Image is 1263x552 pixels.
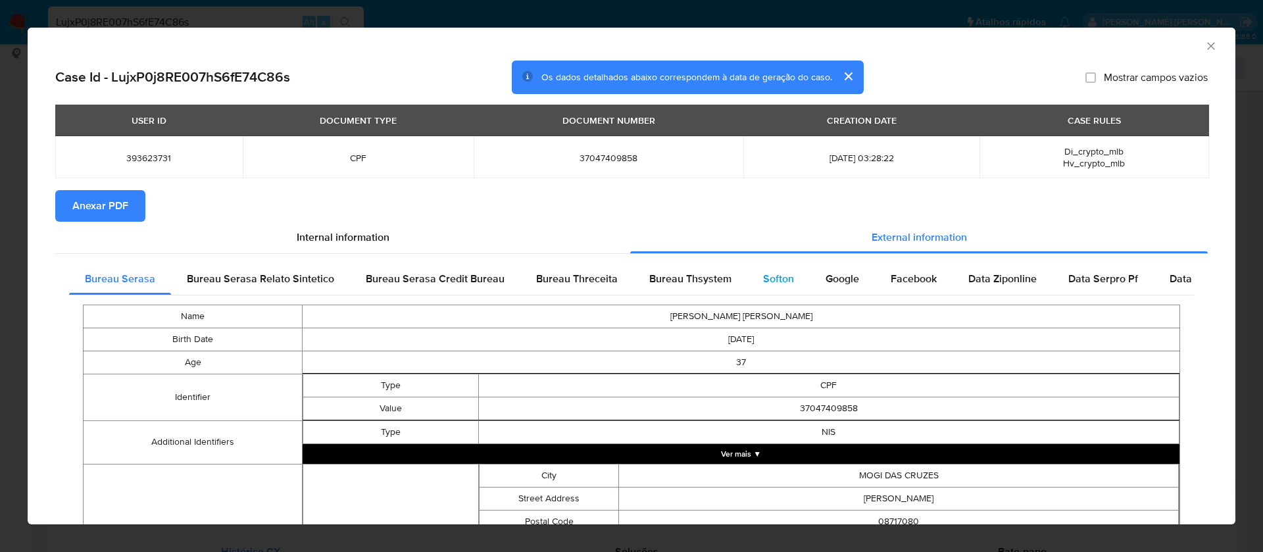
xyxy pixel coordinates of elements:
[1060,109,1129,132] div: CASE RULES
[85,271,155,286] span: Bureau Serasa
[478,397,1179,420] td: 37047409858
[84,328,303,351] td: Birth Date
[187,271,334,286] span: Bureau Serasa Relato Sintetico
[28,28,1235,524] div: closure-recommendation-modal
[1170,271,1239,286] span: Data Serpro Pj
[1064,145,1124,158] span: Di_crypto_mlb
[303,444,1179,464] button: Expand array
[819,109,904,132] div: CREATION DATE
[71,152,227,164] span: 393623731
[55,190,145,222] button: Anexar PDF
[1085,72,1096,82] input: Mostrar campos vazios
[259,152,458,164] span: CPF
[619,510,1179,533] td: 08717080
[555,109,663,132] div: DOCUMENT NUMBER
[1204,39,1216,51] button: Fechar a janela
[312,109,405,132] div: DOCUMENT TYPE
[297,230,389,245] span: Internal information
[891,271,937,286] span: Facebook
[84,351,303,374] td: Age
[303,374,478,397] td: Type
[124,109,174,132] div: USER ID
[826,271,859,286] span: Google
[479,464,619,487] td: City
[55,68,290,86] h2: Case Id - LujxP0j8RE007hS6fE74C86s
[478,374,1179,397] td: CPF
[84,420,303,464] td: Additional Identifiers
[84,305,303,328] td: Name
[72,191,128,220] span: Anexar PDF
[303,351,1180,374] td: 37
[478,420,1179,443] td: NIS
[619,487,1179,510] td: [PERSON_NAME]
[69,263,1194,295] div: Detailed external info
[84,374,303,420] td: Identifier
[872,230,967,245] span: External information
[1068,271,1138,286] span: Data Serpro Pf
[968,271,1037,286] span: Data Ziponline
[55,222,1208,253] div: Detailed info
[759,152,964,164] span: [DATE] 03:28:22
[541,70,832,84] span: Os dados detalhados abaixo correspondem à data de geração do caso.
[536,271,618,286] span: Bureau Threceita
[832,61,864,92] button: cerrar
[303,328,1180,351] td: [DATE]
[479,487,619,510] td: Street Address
[303,305,1180,328] td: [PERSON_NAME] [PERSON_NAME]
[366,271,505,286] span: Bureau Serasa Credit Bureau
[303,397,478,420] td: Value
[1063,157,1125,170] span: Hv_crypto_mlb
[489,152,728,164] span: 37047409858
[763,271,794,286] span: Softon
[619,464,1179,487] td: MOGI DAS CRUZES
[1104,70,1208,84] span: Mostrar campos vazios
[303,420,478,443] td: Type
[479,510,619,533] td: Postal Code
[649,271,731,286] span: Bureau Thsystem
